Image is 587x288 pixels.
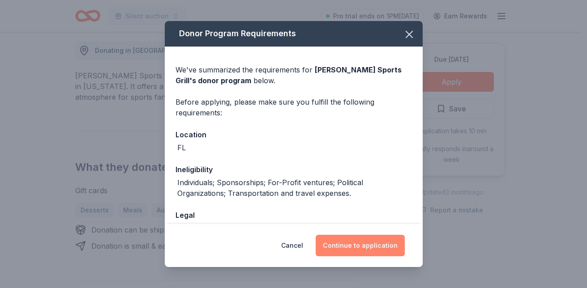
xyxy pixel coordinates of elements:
[177,223,243,234] div: 501(c)(3) preferred
[176,129,412,140] div: Location
[176,209,412,221] div: Legal
[165,21,423,47] div: Donor Program Requirements
[177,177,412,199] div: Individuals; Sponsorships; For-Profit ventures; Political Organizations; Transportation and trave...
[176,97,412,118] div: Before applying, please make sure you fulfill the following requirements:
[177,142,186,153] div: FL
[316,235,405,256] button: Continue to application
[281,235,303,256] button: Cancel
[176,164,412,175] div: Ineligibility
[176,64,412,86] div: We've summarized the requirements for below.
